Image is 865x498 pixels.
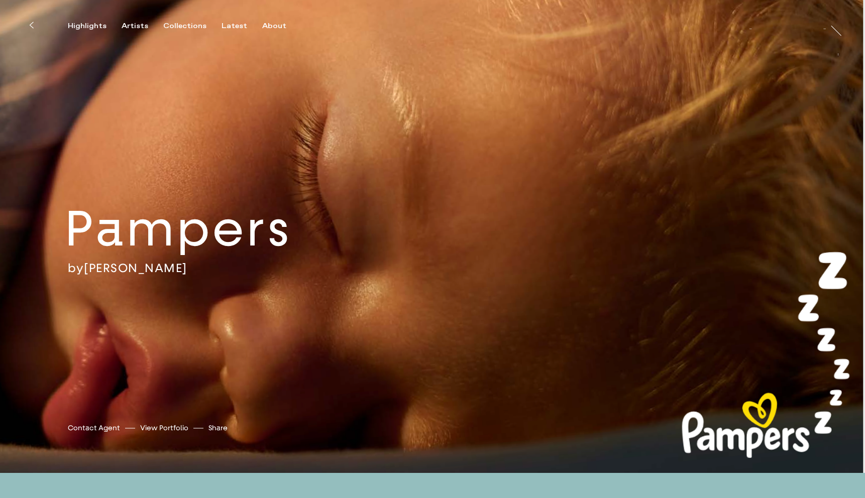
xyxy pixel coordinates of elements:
[163,22,206,31] div: Collections
[262,22,286,31] div: About
[222,22,247,31] div: Latest
[140,423,188,433] a: View Portfolio
[262,22,301,31] button: About
[163,22,222,31] button: Collections
[222,22,262,31] button: Latest
[68,22,106,31] div: Highlights
[122,22,148,31] div: Artists
[122,22,163,31] button: Artists
[208,421,228,435] button: Share
[65,198,360,261] h2: Pampers
[68,22,122,31] button: Highlights
[68,423,120,433] a: Contact Agent
[84,261,187,276] a: [PERSON_NAME]
[68,261,84,276] span: by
